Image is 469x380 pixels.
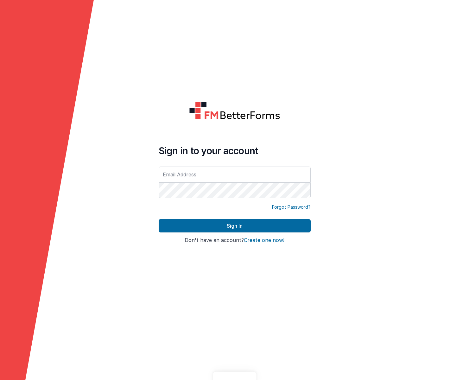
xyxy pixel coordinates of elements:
[159,219,311,232] button: Sign In
[272,204,311,210] a: Forgot Password?
[159,145,311,156] h4: Sign in to your account
[159,167,311,182] input: Email Address
[244,237,284,243] button: Create one now!
[159,237,311,243] h4: Don't have an account?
